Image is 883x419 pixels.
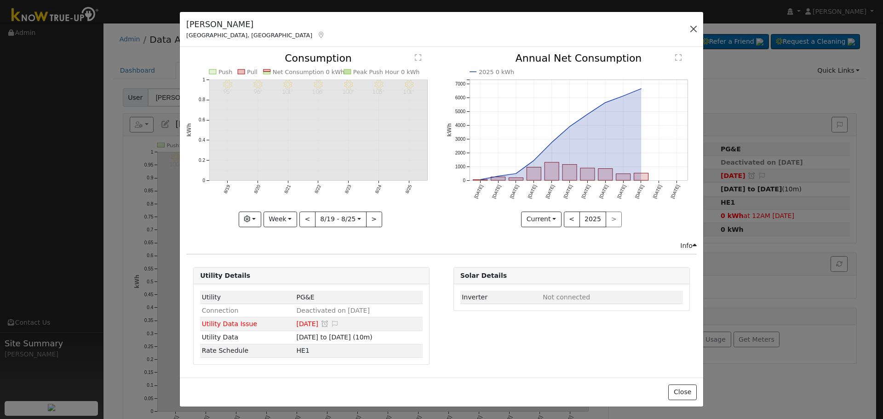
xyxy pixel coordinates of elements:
[353,69,420,75] text: Peak Push Hour 0 kWh
[568,125,571,129] circle: onclick=""
[223,184,231,195] text: 8/19
[543,293,590,301] span: ID: null, authorized: None
[603,101,607,104] circle: onclick=""
[580,184,591,199] text: [DATE]
[621,94,625,98] circle: onclick=""
[285,52,352,64] text: Consumption
[186,32,312,39] span: [GEOGRAPHIC_DATA], [GEOGRAPHIC_DATA]
[200,344,295,357] td: Rate Schedule
[199,138,205,143] text: 0.4
[253,184,261,195] text: 8/20
[496,175,500,178] circle: onclick=""
[680,241,697,251] div: Info
[455,137,465,142] text: 3000
[317,31,325,39] a: Map
[199,118,205,123] text: 0.6
[473,180,487,181] rect: onclick=""
[455,95,465,100] text: 6000
[564,212,580,227] button: <
[264,212,297,227] button: Week
[634,184,644,199] text: [DATE]
[202,307,239,314] span: Connection
[491,184,501,199] text: [DATE]
[634,173,648,181] rect: onclick=""
[186,18,325,30] h5: [PERSON_NAME]
[202,320,257,327] span: Utility Data Issue
[509,178,523,181] rect: onclick=""
[598,169,613,181] rect: onclick=""
[668,385,696,400] button: Close
[331,321,339,327] i: Edit Issue
[532,159,536,162] circle: onclick=""
[598,184,609,199] text: [DATE]
[283,184,292,195] text: 8/21
[296,293,314,301] span: ID: 16794086, authorized: 05/23/25
[273,69,344,75] text: Net Consumption 0 kWh
[514,172,518,176] circle: onclick=""
[562,184,573,199] text: [DATE]
[186,123,192,137] text: kWh
[405,184,413,195] text: 8/25
[463,178,465,183] text: 0
[299,212,315,227] button: <
[670,184,680,199] text: [DATE]
[616,174,630,180] rect: onclick=""
[203,77,206,82] text: 1
[491,177,505,180] rect: onclick=""
[296,347,309,354] span: P
[415,54,421,61] text: 
[616,184,627,199] text: [DATE]
[579,212,607,227] button: 2025
[460,272,507,279] strong: Solar Details
[562,165,577,181] rect: onclick=""
[455,150,465,155] text: 2000
[200,331,295,344] td: Utility Data
[203,178,206,183] text: 0
[218,69,233,75] text: Push
[479,69,514,75] text: 2025 0 kWh
[247,69,258,75] text: Pull
[527,167,541,181] rect: onclick=""
[344,184,352,195] text: 8/23
[460,291,541,304] td: Inverter
[545,184,555,199] text: [DATE]
[200,291,295,304] td: Utility
[199,98,205,103] text: 0.8
[200,272,250,279] strong: Utility Details
[639,87,643,91] circle: onclick=""
[455,109,465,114] text: 5000
[315,212,367,227] button: 8/19 - 8/25
[473,184,484,199] text: [DATE]
[455,164,465,169] text: 1000
[366,212,382,227] button: >
[550,141,553,144] circle: onclick=""
[199,158,205,163] text: 0.2
[509,184,519,199] text: [DATE]
[296,320,318,327] span: [DATE]
[521,212,562,227] button: Current
[527,184,537,199] text: [DATE]
[545,162,559,180] rect: onclick=""
[296,333,372,341] span: [DATE] to [DATE] (10m)
[580,168,595,181] rect: onclick=""
[675,54,682,61] text: 
[374,184,383,195] text: 8/24
[314,184,322,195] text: 8/22
[321,320,329,327] a: Snooze this issue
[455,81,465,86] text: 7000
[652,184,662,199] text: [DATE]
[446,123,453,137] text: kWh
[585,113,589,116] circle: onclick=""
[455,123,465,128] text: 4000
[478,178,482,182] circle: onclick=""
[296,307,369,314] span: Deactivated on [DATE]
[515,52,642,64] text: Annual Net Consumption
